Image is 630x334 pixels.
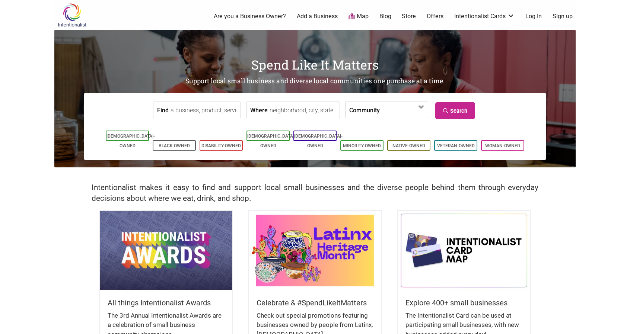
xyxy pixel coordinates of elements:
[402,12,416,20] a: Store
[257,298,373,308] h5: Celebrate & #SpendLikeItMatters
[214,12,286,20] a: Are you a Business Owner?
[159,143,190,148] a: Black-Owned
[349,102,380,118] label: Community
[54,3,90,27] img: Intentionalist
[54,77,576,86] h2: Support local small business and diverse local communities one purchase at a time.
[343,143,381,148] a: Minority-Owned
[157,102,169,118] label: Find
[294,134,343,148] a: [DEMOGRAPHIC_DATA]-Owned
[297,12,338,20] a: Add a Business
[250,102,268,118] label: Where
[427,12,443,20] a: Offers
[454,12,515,20] a: Intentionalist Cards
[349,12,369,21] a: Map
[247,134,296,148] a: [DEMOGRAPHIC_DATA]-Owned
[485,143,520,148] a: Woman-Owned
[398,211,530,290] img: Intentionalist Card Map
[270,102,338,119] input: neighborhood, city, state
[100,211,232,290] img: Intentionalist Awards
[249,211,381,290] img: Latinx / Hispanic Heritage Month
[171,102,239,119] input: a business, product, service
[108,298,225,308] h5: All things Intentionalist Awards
[435,102,475,119] a: Search
[106,134,155,148] a: [DEMOGRAPHIC_DATA]-Owned
[201,143,241,148] a: Disability-Owned
[392,143,425,148] a: Native-Owned
[405,298,522,308] h5: Explore 400+ small businesses
[54,56,576,74] h1: Spend Like It Matters
[437,143,475,148] a: Veteran-Owned
[92,182,538,204] h2: Intentionalist makes it easy to find and support local small businesses and the diverse people be...
[553,12,573,20] a: Sign up
[379,12,391,20] a: Blog
[525,12,542,20] a: Log In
